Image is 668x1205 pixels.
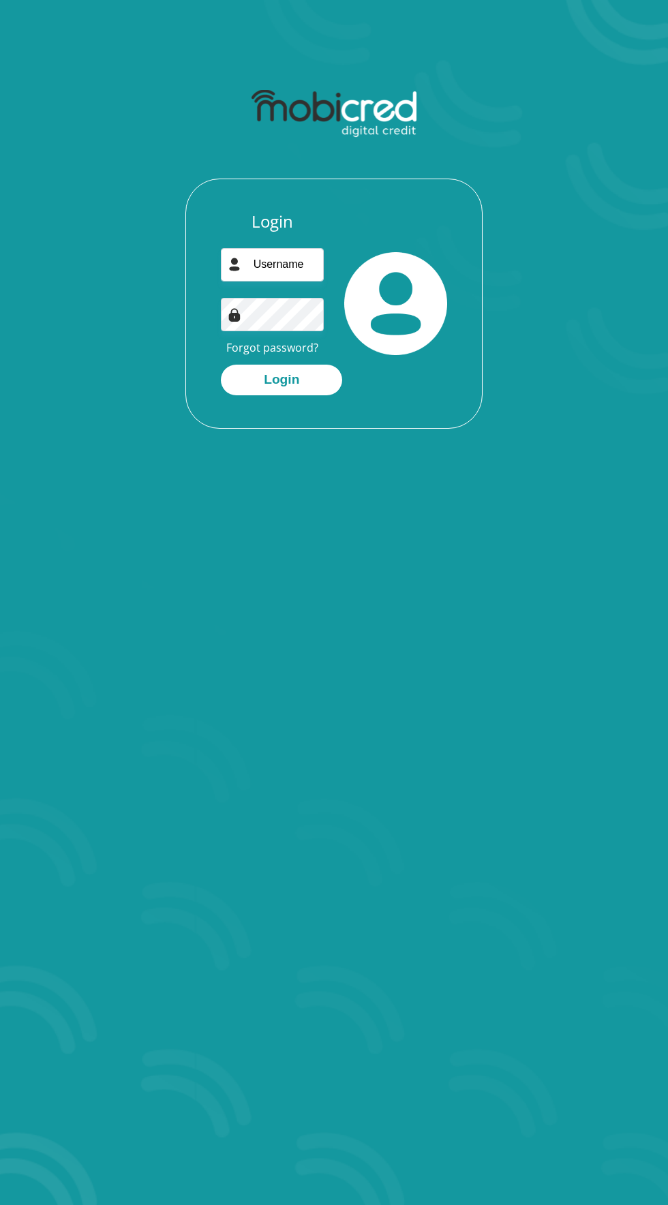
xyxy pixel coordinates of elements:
a: Forgot password? [226,340,318,355]
button: Login [221,365,342,395]
h3: Login [221,212,324,232]
img: user-icon image [228,258,241,271]
img: mobicred logo [252,90,416,138]
input: Username [221,248,324,281]
img: Image [228,308,241,322]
